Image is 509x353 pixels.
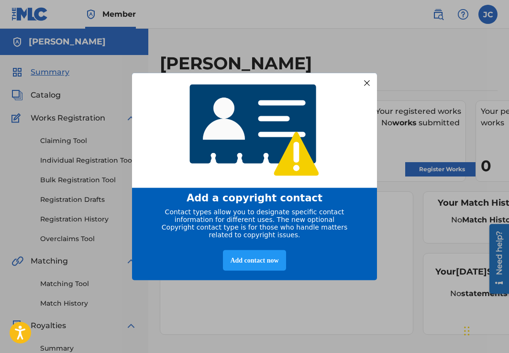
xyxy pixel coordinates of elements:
[144,192,365,203] div: Add a copyright contact
[11,11,23,55] div: Need help?
[223,250,286,270] div: Add contact now
[162,208,347,238] span: Contact types allow you to designate specific contact information for different uses. The new opt...
[132,73,377,280] div: entering modal
[7,3,27,73] div: Open Resource Center
[183,77,326,183] img: 4768233920565408.png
